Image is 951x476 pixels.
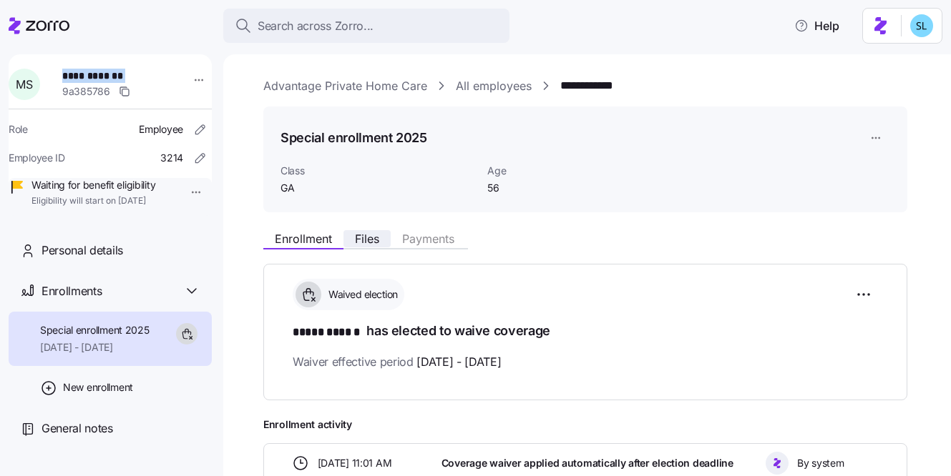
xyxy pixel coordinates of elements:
[263,77,427,95] a: Advantage Private Home Care
[42,420,113,437] span: General notes
[794,17,839,34] span: Help
[416,353,501,371] span: [DATE] - [DATE]
[487,181,631,195] span: 56
[293,322,878,342] h1: has elected to waive coverage
[160,151,183,165] span: 3214
[442,456,733,470] span: Coverage waiver applied automatically after election deadline
[42,242,123,259] span: Personal details
[31,195,155,207] span: Eligibility will start on [DATE]
[139,122,183,137] span: Employee
[783,11,851,40] button: Help
[293,353,502,371] span: Waiver effective period
[281,164,476,178] span: Class
[263,417,907,432] span: Enrollment activity
[258,17,374,35] span: Search across Zorro...
[223,9,509,43] button: Search across Zorro...
[402,233,454,244] span: Payments
[40,323,150,337] span: Special enrollment 2025
[281,181,476,195] span: GA
[910,14,933,37] img: 7c620d928e46699fcfb78cede4daf1d1
[9,151,65,165] span: Employee ID
[456,77,532,95] a: All employees
[281,129,427,147] h1: Special enrollment 2025
[797,456,844,470] span: By system
[31,178,155,192] span: Waiting for benefit eligibility
[487,164,631,178] span: Age
[324,287,398,302] span: Waived election
[9,122,28,137] span: Role
[62,84,110,99] span: 9a385786
[40,340,150,354] span: [DATE] - [DATE]
[16,79,32,90] span: M S
[42,282,102,300] span: Enrollments
[355,233,379,244] span: Files
[63,380,133,395] span: New enrollment
[275,233,332,244] span: Enrollment
[318,456,392,470] span: [DATE] 11:01 AM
